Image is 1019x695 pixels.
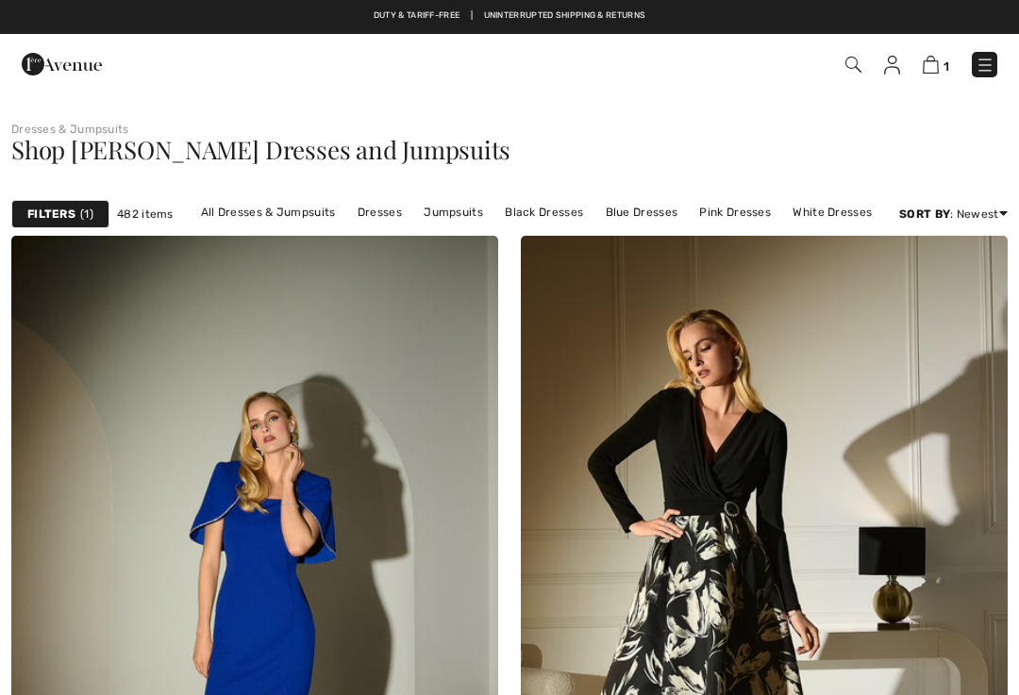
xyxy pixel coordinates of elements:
[348,200,411,224] a: Dresses
[538,224,698,249] a: [PERSON_NAME] Dresses
[11,133,510,166] span: Shop [PERSON_NAME] Dresses and Jumpsuits
[845,57,861,73] img: Search
[899,207,950,221] strong: Sort By
[192,200,345,224] a: All Dresses & Jumpsuits
[495,200,593,224] a: Black Dresses
[690,200,780,224] a: Pink Dresses
[374,224,534,249] a: [PERSON_NAME] Dresses
[923,56,939,74] img: Shopping Bag
[976,56,994,74] img: Menu
[22,54,102,72] a: 1ère Avenue
[27,206,75,223] strong: Filters
[944,59,949,74] span: 1
[884,56,900,74] img: My Info
[11,123,129,136] a: Dresses & Jumpsuits
[899,206,1008,223] div: : Newest
[414,200,493,224] a: Jumpsuits
[22,45,102,83] img: 1ère Avenue
[923,53,949,75] a: 1
[117,206,174,223] span: 482 items
[783,200,881,224] a: White Dresses
[80,206,93,223] span: 1
[596,200,688,224] a: Blue Dresses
